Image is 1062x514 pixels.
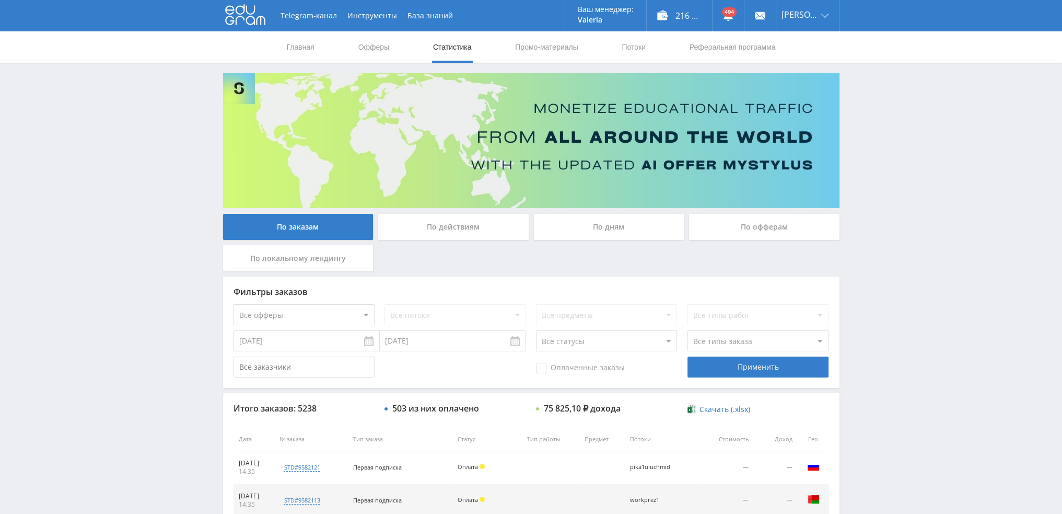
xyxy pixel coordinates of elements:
[480,464,485,469] span: Холд
[234,287,829,296] div: Фильтры заказов
[348,428,452,451] th: Тип заказа
[353,496,402,504] span: Первая подписка
[284,463,320,472] div: std#9582121
[480,497,485,502] span: Холд
[223,214,374,240] div: По заказам
[392,404,479,413] div: 503 из них оплачено
[357,31,391,63] a: Офферы
[807,493,820,506] img: blr.png
[234,357,375,378] input: Все заказчики
[687,404,696,414] img: xlsx
[458,496,478,504] span: Оплата
[522,428,579,451] th: Тип работы
[625,428,701,451] th: Потоки
[701,428,754,451] th: Стоимость
[699,405,750,414] span: Скачать (.xlsx)
[223,245,374,271] div: По локальному лендингу
[239,492,269,500] div: [DATE]
[223,73,839,208] img: Banner
[798,428,829,451] th: Гео
[687,404,750,415] a: Скачать (.xlsx)
[630,464,677,471] div: pika1uluchmid
[807,460,820,473] img: rus.png
[353,463,402,471] span: Первая подписка
[536,363,625,373] span: Оплаченные заказы
[458,463,478,471] span: Оплата
[578,16,634,24] p: Valeria
[284,496,320,505] div: std#9582113
[239,459,269,467] div: [DATE]
[234,428,274,451] th: Дата
[754,451,797,484] td: —
[274,428,347,451] th: № заказа
[286,31,316,63] a: Главная
[378,214,529,240] div: По действиям
[544,404,621,413] div: 75 825,10 ₽ дохода
[578,5,634,14] p: Ваш менеджер:
[514,31,579,63] a: Промо-материалы
[781,10,818,19] span: [PERSON_NAME]
[754,428,797,451] th: Доход
[534,214,684,240] div: По дням
[687,357,828,378] div: Применить
[239,500,269,509] div: 14:35
[688,31,777,63] a: Реферальная программа
[239,467,269,476] div: 14:35
[432,31,473,63] a: Статистика
[621,31,647,63] a: Потоки
[701,451,754,484] td: —
[234,404,375,413] div: Итого заказов: 5238
[630,497,677,504] div: workprez1
[579,428,625,451] th: Предмет
[689,214,839,240] div: По офферам
[452,428,522,451] th: Статус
